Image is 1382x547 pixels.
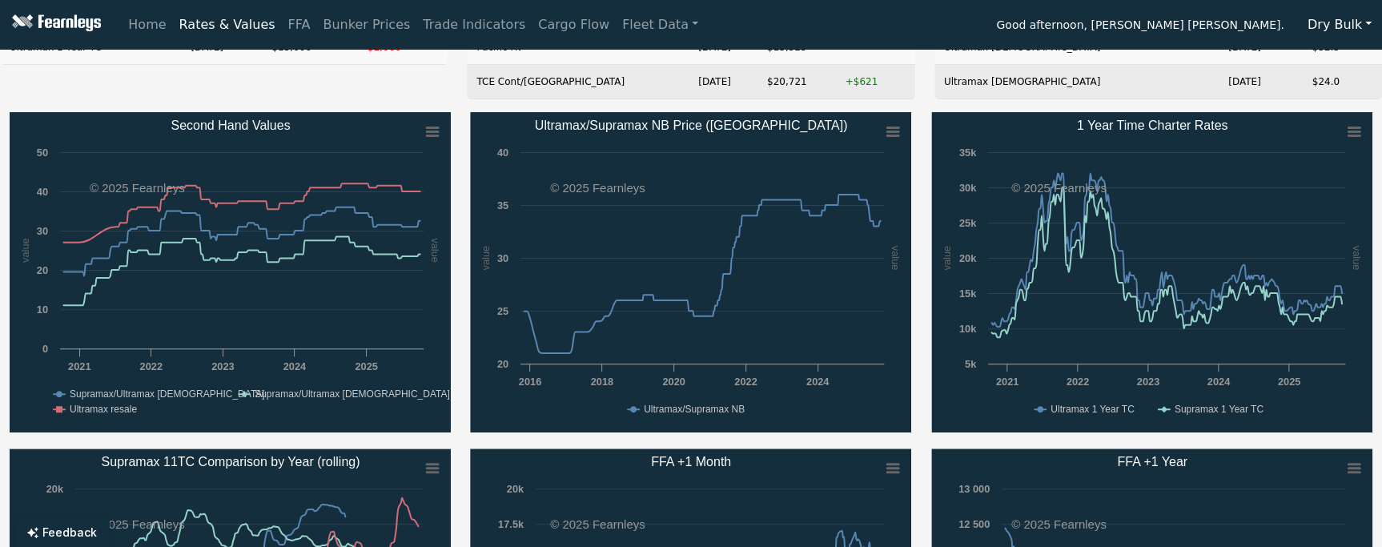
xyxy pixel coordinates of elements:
[734,376,757,388] text: 2022
[958,182,976,194] text: 30k
[173,9,282,41] a: Rates & Values
[1076,119,1227,132] text: 1 Year Time Charter Rates
[37,186,48,198] text: 40
[8,14,101,34] img: Fearnleys Logo
[1174,404,1263,415] text: Supramax 1 Year TC
[958,288,976,300] text: 15k
[591,376,613,388] text: 2018
[663,376,685,388] text: 2020
[355,360,377,372] text: 2025
[550,517,645,531] text: © 2025 Fearnleys
[211,360,234,372] text: 2023
[42,343,48,355] text: 0
[497,147,508,159] text: 40
[37,225,48,237] text: 30
[37,147,48,159] text: 50
[958,217,976,229] text: 25k
[958,147,976,159] text: 35k
[1117,455,1187,469] text: FFA +1 Year
[931,112,1372,432] svg: 1 Year Time Charter Rates
[958,323,976,335] text: 10k
[507,483,524,495] text: 20k
[996,13,1284,40] span: Good afternoon, [PERSON_NAME] [PERSON_NAME].
[19,238,31,263] text: value
[283,360,307,372] text: 2024
[1051,404,1135,415] text: Ultramax 1 Year TC
[37,264,48,276] text: 20
[964,358,976,370] text: 5k
[535,119,848,133] text: Ultramax/Supramax NB Price ([GEOGRAPHIC_DATA])
[1297,10,1382,40] button: Dry Bulk
[497,199,508,211] text: 35
[497,358,508,370] text: 20
[429,238,441,263] text: value
[1011,181,1107,195] text: © 2025 Fearnleys
[890,246,902,271] text: value
[958,483,990,495] text: 13 000
[757,65,836,99] td: $20,721
[70,404,137,415] text: Ultramax resale
[497,305,508,317] text: 25
[1302,65,1382,99] td: $24.0
[995,376,1018,388] text: 2021
[689,65,757,99] td: [DATE]
[316,9,416,41] a: Bunker Prices
[550,181,645,195] text: © 2025 Fearnleys
[1136,376,1159,388] text: 2023
[519,376,541,388] text: 2016
[470,112,911,432] svg: Ultramax/Supramax NB Price (China)
[416,9,532,41] a: Trade Indicators
[1011,517,1107,531] text: © 2025 Fearnleys
[10,112,451,432] svg: Second Hand Values
[90,181,185,195] text: © 2025 Fearnleys
[1351,246,1363,271] text: value
[1219,65,1303,99] td: [DATE]
[644,404,745,415] text: Ultramax/Supramax NB
[68,360,90,372] text: 2021
[37,304,48,316] text: 10
[616,9,705,41] a: Fleet Data
[806,376,830,388] text: 2024
[934,65,1219,99] td: Ultramax [DEMOGRAPHIC_DATA]
[1066,376,1088,388] text: 2022
[958,518,990,530] text: 12 500
[255,388,450,400] text: Supramax/Ultramax [DEMOGRAPHIC_DATA]
[282,9,317,41] a: FFA
[70,388,265,400] text: Supramax/Ultramax [DEMOGRAPHIC_DATA]
[46,483,64,495] text: 20k
[140,360,163,372] text: 2022
[651,455,731,469] text: FFA +1 Month
[122,9,172,41] a: Home
[940,246,952,271] text: value
[90,517,185,531] text: © 2025 Fearnleys
[467,65,689,99] td: TCE Cont/[GEOGRAPHIC_DATA]
[480,246,492,271] text: value
[958,252,976,264] text: 20k
[498,518,524,530] text: 17.5k
[1207,376,1230,388] text: 2024
[835,65,914,99] td: +$621
[532,9,616,41] a: Cargo Flow
[497,252,508,264] text: 30
[171,119,290,132] text: Second Hand Values
[1277,376,1300,388] text: 2025
[102,455,360,469] text: Supramax 11TC Comparison by Year (rolling)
